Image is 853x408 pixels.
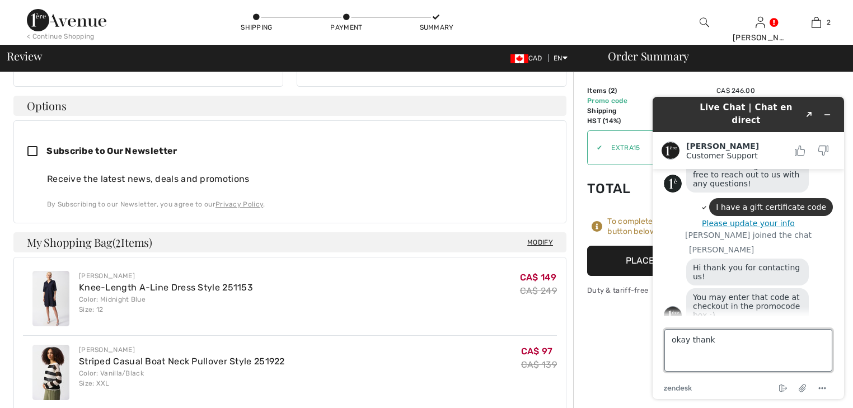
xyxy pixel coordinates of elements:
s: CA$ 139 [521,359,557,370]
a: Privacy Policy [215,200,263,208]
span: CA$ 97 [521,346,553,357]
div: [PERSON_NAME] [79,345,285,355]
h4: My Shopping Bag [13,232,566,252]
div: By Subscribing to our Newsletter, you agree to our . [47,199,552,209]
button: Place Your Order [587,246,755,276]
td: CA$ 246.00 [648,86,755,96]
s: CA$ 249 [520,285,557,296]
span: ( Items) [113,235,152,250]
span: Chat [25,8,48,18]
img: Canadian Dollar [510,54,528,63]
h4: Options [13,96,566,116]
span: 2 [827,17,831,27]
div: [PERSON_NAME] [733,32,788,44]
a: 2 [789,16,843,29]
div: Color: Midnight Blue Size: 12 [79,294,253,315]
input: Promo code [602,131,718,165]
a: Striped Casual Boat Neck Pullover Style 251922 [79,356,285,367]
img: Striped Casual Boat Neck Pullover Style 251922 [32,345,69,400]
div: Payment [330,22,363,32]
span: 2 [115,234,121,248]
td: Items ( ) [587,86,648,96]
span: 2 [611,87,615,95]
img: My Bag [812,16,821,29]
div: Receive the latest news, deals and promotions [47,172,552,186]
td: Shipping [587,106,648,116]
span: CAD [510,54,547,62]
div: To complete your order, press the button below. [607,217,755,237]
div: Shipping [240,22,274,32]
a: Sign In [756,17,765,27]
td: HST (14%) [587,116,648,126]
span: Subscribe to Our Newsletter [46,146,177,156]
td: Promo code [587,96,648,106]
div: < Continue Shopping [27,31,95,41]
span: CA$ 149 [520,272,556,283]
img: search the website [700,16,709,29]
img: My Info [756,16,765,29]
span: Modify [527,237,553,248]
div: [PERSON_NAME] [79,271,253,281]
span: EN [554,54,568,62]
td: Total [587,170,648,208]
img: 1ère Avenue [27,9,106,31]
a: Knee-Length A-Line Dress Style 251153 [79,282,253,293]
div: ✔ [588,143,602,153]
div: Duty & tariff-free | Uninterrupted shipping [587,285,755,296]
div: Summary [420,22,453,32]
div: Color: Vanilla/Black Size: XXL [79,368,285,388]
div: Order Summary [594,50,846,62]
span: Review [7,50,42,62]
img: Knee-Length A-Line Dress Style 251153 [32,271,69,326]
iframe: Find more information here [644,88,853,408]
